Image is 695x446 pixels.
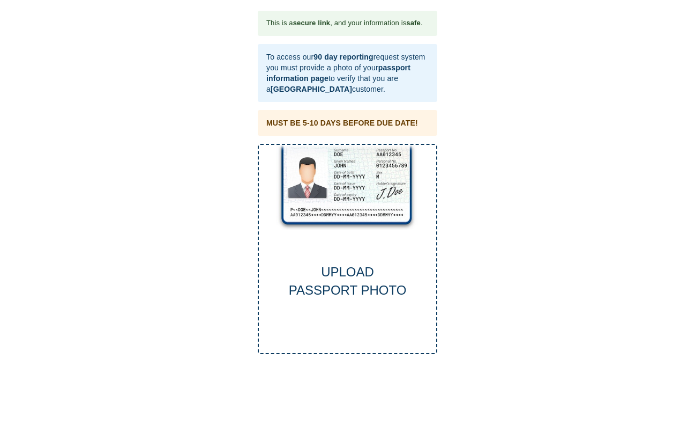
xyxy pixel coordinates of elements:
b: passport information page [266,63,410,83]
b: secure link [293,19,330,27]
div: UPLOAD PASSPORT PHOTO [259,263,436,300]
div: To access our request system you must provide a photo of your to verify that you are a customer. [266,47,429,99]
b: 90 day reporting [313,53,373,61]
b: [GEOGRAPHIC_DATA] [271,85,352,93]
div: MUST BE 5-10 DAYS BEFORE DUE DATE! [266,118,418,128]
div: This is a , and your information is . [266,14,423,33]
b: safe [406,19,421,27]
